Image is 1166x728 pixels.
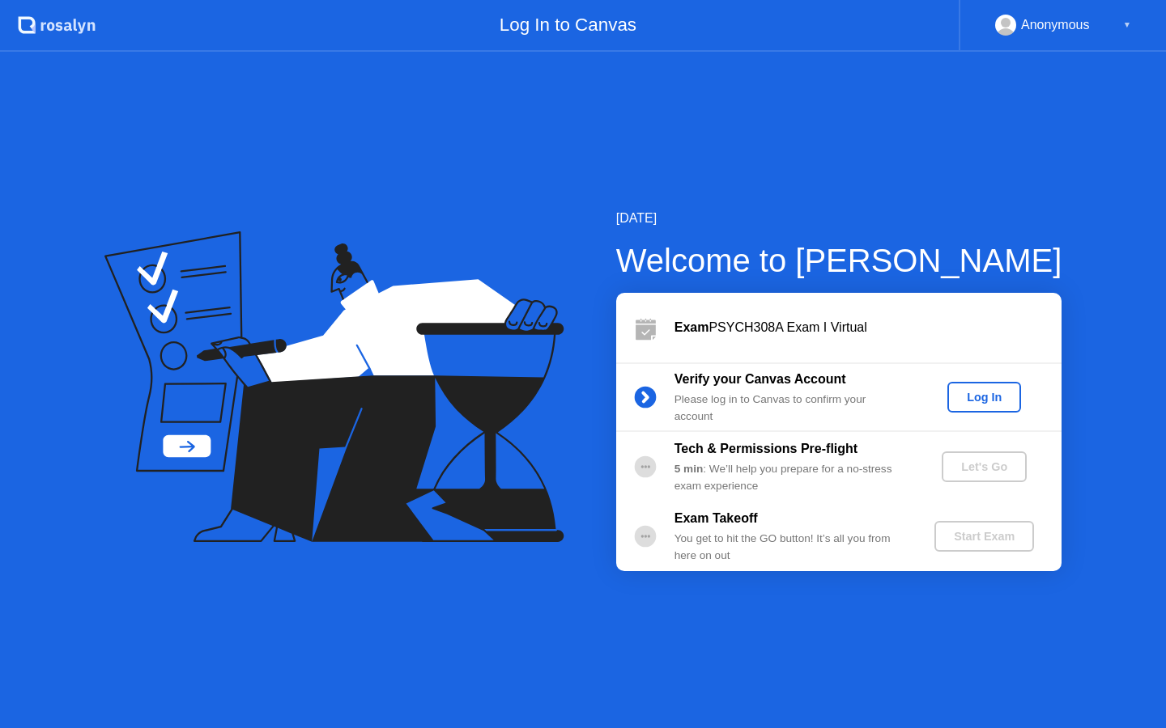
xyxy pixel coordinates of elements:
button: Log In [947,382,1021,413]
div: Log In [954,391,1015,404]
div: Welcome to [PERSON_NAME] [616,236,1062,285]
button: Start Exam [934,521,1034,552]
div: You get to hit the GO button! It’s all you from here on out [674,531,908,564]
div: [DATE] [616,209,1062,228]
div: Let's Go [948,460,1020,473]
button: Let's Go [942,451,1027,482]
b: Exam Takeoff [674,511,758,525]
div: ▼ [1123,15,1131,36]
div: Start Exam [941,530,1028,543]
b: 5 min [674,463,704,475]
div: : We’ll help you prepare for a no-stress exam experience [674,461,908,494]
b: Tech & Permissions Pre-flight [674,442,857,455]
b: Verify your Canvas Account [674,372,846,386]
b: Exam [674,320,709,334]
div: Please log in to Canvas to confirm your account [674,392,908,425]
div: Anonymous [1021,15,1090,36]
div: PSYCH308A Exam I Virtual [674,318,1062,337]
